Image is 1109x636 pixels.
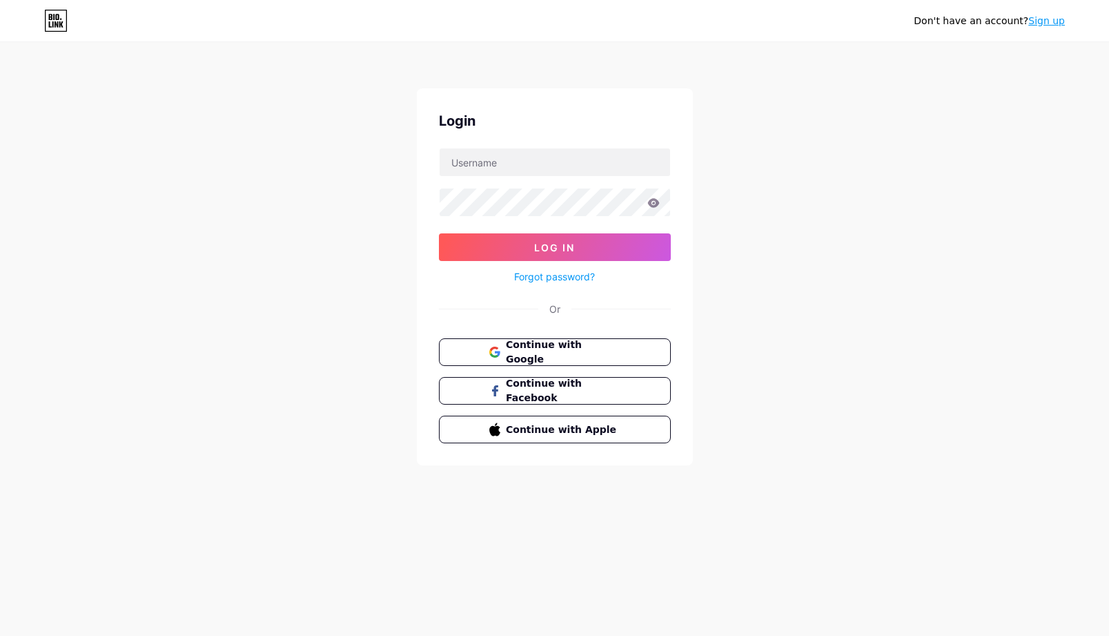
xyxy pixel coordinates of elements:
div: Or [549,302,560,316]
input: Username [440,148,670,176]
a: Forgot password? [514,269,595,284]
button: Continue with Google [439,338,671,366]
div: Login [439,110,671,131]
button: Log In [439,233,671,261]
a: Sign up [1028,15,1065,26]
button: Continue with Apple [439,416,671,443]
button: Continue with Facebook [439,377,671,405]
span: Continue with Google [506,338,620,367]
div: Don't have an account? [914,14,1065,28]
span: Continue with Facebook [506,376,620,405]
span: Log In [534,242,575,253]
span: Continue with Apple [506,423,620,437]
